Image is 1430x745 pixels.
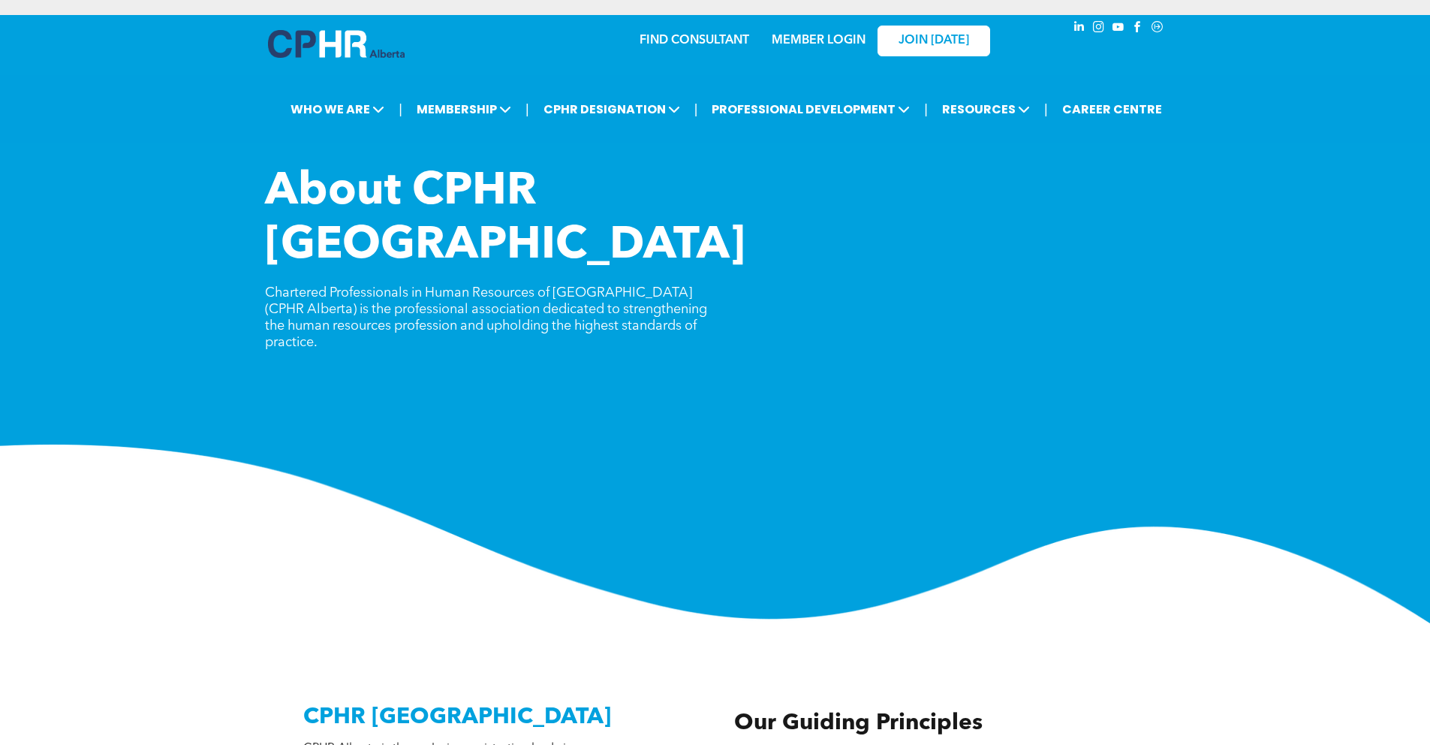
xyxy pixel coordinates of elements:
[265,170,745,269] span: About CPHR [GEOGRAPHIC_DATA]
[265,286,707,349] span: Chartered Professionals in Human Resources of [GEOGRAPHIC_DATA] (CPHR Alberta) is the professiona...
[640,35,749,47] a: FIND CONSULTANT
[303,706,611,728] span: CPHR [GEOGRAPHIC_DATA]
[772,35,866,47] a: MEMBER LOGIN
[412,95,516,123] span: MEMBERSHIP
[1091,19,1107,39] a: instagram
[878,26,990,56] a: JOIN [DATE]
[1130,19,1146,39] a: facebook
[899,34,969,48] span: JOIN [DATE]
[1058,95,1167,123] a: CAREER CENTRE
[268,30,405,58] img: A blue and white logo for cp alberta
[1044,94,1048,125] li: |
[694,94,698,125] li: |
[525,94,529,125] li: |
[539,95,685,123] span: CPHR DESIGNATION
[1149,19,1166,39] a: Social network
[1110,19,1127,39] a: youtube
[734,712,983,734] span: Our Guiding Principles
[938,95,1034,123] span: RESOURCES
[399,94,402,125] li: |
[1071,19,1088,39] a: linkedin
[707,95,914,123] span: PROFESSIONAL DEVELOPMENT
[286,95,389,123] span: WHO WE ARE
[924,94,928,125] li: |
